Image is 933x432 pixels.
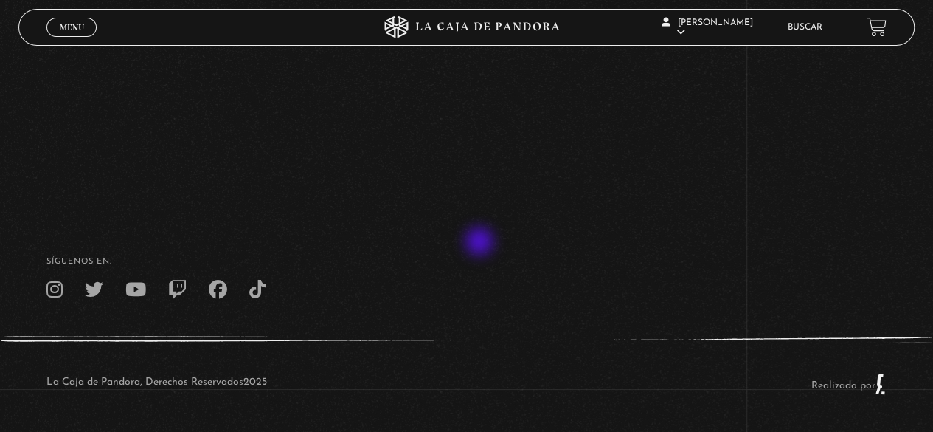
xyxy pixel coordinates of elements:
[811,380,887,391] a: Realizado por
[46,258,887,266] h4: SÍguenos en:
[788,23,822,32] a: Buscar
[60,23,84,32] span: Menu
[55,35,89,45] span: Cerrar
[662,18,753,37] span: [PERSON_NAME]
[867,17,887,37] a: View your shopping cart
[46,373,267,395] p: La Caja de Pandora, Derechos Reservados 2025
